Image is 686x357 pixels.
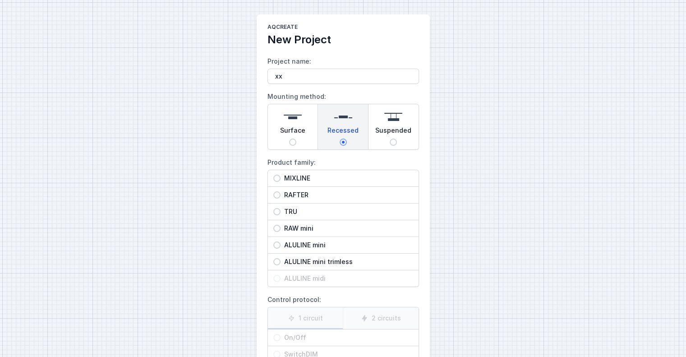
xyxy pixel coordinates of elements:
input: Surface [289,139,296,146]
img: surface.svg [284,108,302,126]
span: ALULINE mini [281,241,413,250]
span: RAW mini [281,224,413,233]
input: ALULINE mini trimless [273,258,281,265]
input: Project name: [267,69,419,84]
span: RAFTER [281,190,413,199]
span: MIXLINE [281,174,413,183]
input: RAFTER [273,191,281,199]
span: Recessed [327,126,359,139]
input: MIXLINE [273,175,281,182]
img: suspended.svg [384,108,402,126]
input: TRU [273,208,281,215]
label: Mounting method: [267,89,419,150]
input: Recessed [340,139,347,146]
label: Product family: [267,155,419,287]
input: RAW mini [273,225,281,232]
input: ALULINE mini [273,241,281,249]
img: recessed.svg [334,108,352,126]
h1: AQcreate [267,23,419,32]
span: Suspended [375,126,411,139]
span: TRU [281,207,413,216]
span: ALULINE mini trimless [281,257,413,266]
span: Surface [280,126,305,139]
h2: New Project [267,32,419,47]
input: Suspended [390,139,397,146]
label: Project name: [267,54,419,84]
